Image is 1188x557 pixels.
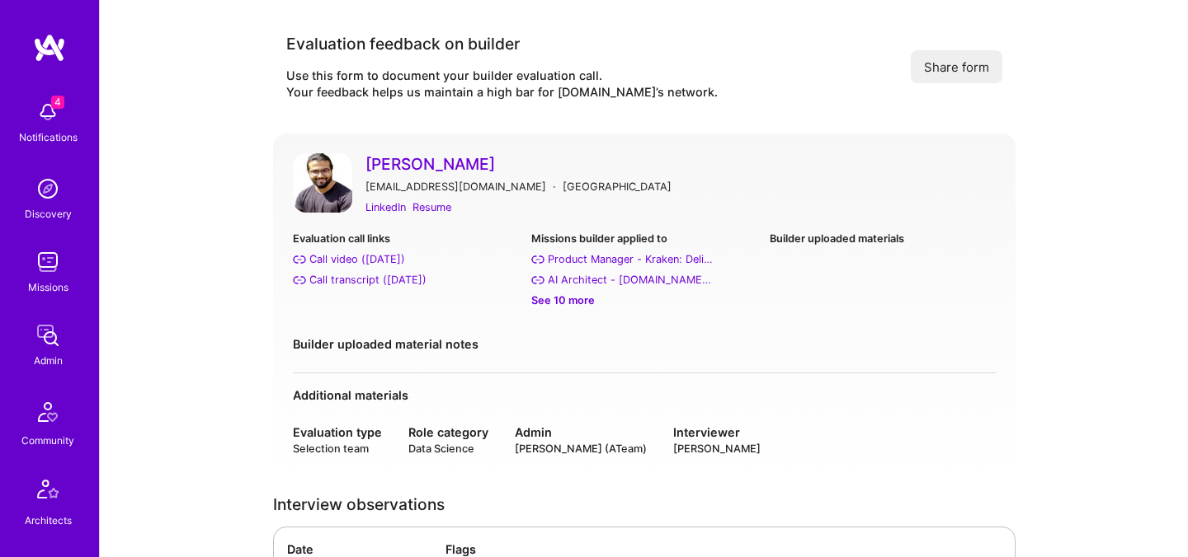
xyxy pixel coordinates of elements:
[531,271,757,288] a: AI Architect - [DOMAIN_NAME]: AI Solutions
[531,274,544,287] i: AI Architect - A.Team: AI Solutions
[31,96,64,129] img: bell
[531,250,757,268] a: Product Manager - Kraken: Delivery and Migration Agentic Platform
[553,178,556,195] div: ·
[286,68,718,101] div: Use this form to document your builder evaluation call. Your feedback helps us maintain a high ba...
[33,33,66,63] img: logo
[293,335,996,353] div: Builder uploaded material notes
[293,271,518,288] a: Call transcript ([DATE])
[365,153,996,175] a: [PERSON_NAME]
[31,319,64,352] img: admin teamwork
[531,292,757,309] div: See 10 more
[911,50,1002,83] button: Share form
[293,250,518,268] a: Call video ([DATE])
[293,441,382,456] div: Selection team
[515,424,647,441] div: Admin
[673,441,761,456] div: [PERSON_NAME]
[309,271,427,288] div: Call transcript (May 08, 2025)
[31,172,64,205] img: discovery
[548,250,713,268] div: Product Manager - Kraken: Delivery and Migration Agentic Platform
[531,230,757,247] div: Missions builder applied to
[770,230,995,247] div: Builder uploaded materials
[293,386,996,404] div: Additional materials
[273,496,1016,513] div: Interview observations
[365,199,406,216] a: LinkedIn
[25,205,72,222] div: Discovery
[293,153,352,217] a: User Avatar
[293,230,518,247] div: Evaluation call links
[51,96,64,109] span: 4
[563,178,672,195] div: [GEOGRAPHIC_DATA]
[309,250,405,268] div: Call video (May 08, 2025)
[31,246,64,278] img: teamwork
[293,153,352,213] img: User Avatar
[673,424,761,441] div: Interviewer
[21,432,74,449] div: Community
[365,178,546,195] div: [EMAIL_ADDRESS][DOMAIN_NAME]
[293,274,306,287] i: Call transcript (May 08, 2025)
[408,441,488,456] div: Data Science
[34,352,63,369] div: Admin
[25,512,72,529] div: Architects
[412,199,451,216] a: Resume
[293,424,382,441] div: Evaluation type
[408,424,488,441] div: Role category
[28,278,68,296] div: Missions
[19,129,78,146] div: Notifications
[531,253,544,266] i: Product Manager - Kraken: Delivery and Migration Agentic Platform
[293,253,306,266] i: Call video (May 08, 2025)
[286,33,718,54] div: Evaluation feedback on builder
[28,472,68,512] img: Architects
[28,392,68,432] img: Community
[548,271,713,288] div: AI Architect - A.Team: AI Solutions
[515,441,647,456] div: [PERSON_NAME] (ATeam)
